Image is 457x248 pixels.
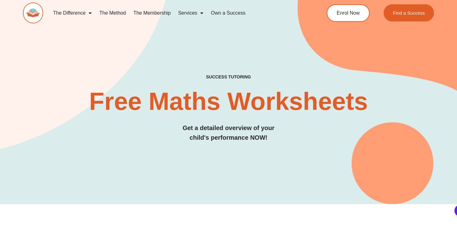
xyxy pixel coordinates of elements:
[95,6,129,20] a: The Method
[207,6,249,20] a: Own a Success
[384,4,434,21] a: Find a Success
[23,74,434,80] h4: SUCCESS TUTORING​
[174,6,207,20] a: Services
[393,11,425,15] span: Find a Success
[337,11,360,16] span: Enrol Now
[23,123,434,143] h3: Get a detailed overview of your child's performance NOW!
[327,4,370,22] a: Enrol Now
[23,89,434,114] h2: Free Maths Worksheets​
[49,6,303,20] nav: Menu
[49,6,96,20] a: The Difference
[130,6,174,20] a: The Membership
